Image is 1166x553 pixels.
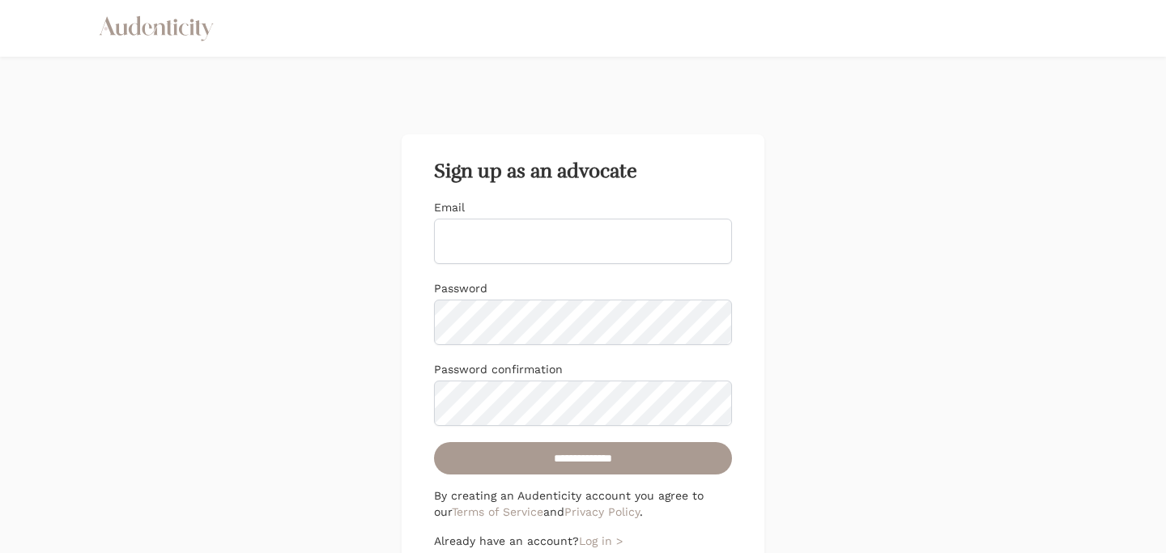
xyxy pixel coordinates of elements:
a: Log in > [579,534,623,547]
h2: Sign up as an advocate [434,160,732,183]
p: Already have an account? [434,533,732,549]
a: Terms of Service [452,505,543,518]
p: By creating an Audenticity account you agree to our and . [434,487,732,520]
label: Email [434,201,465,214]
label: Password confirmation [434,363,563,376]
a: Privacy Policy [564,505,640,518]
label: Password [434,282,487,295]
